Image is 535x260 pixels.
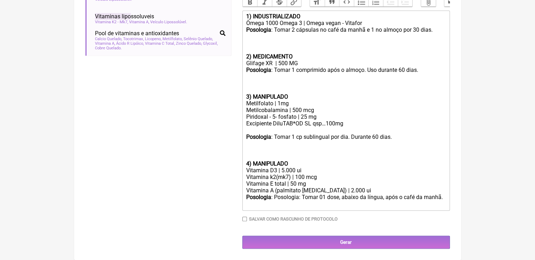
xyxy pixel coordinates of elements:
div: Piridoxal - 5- fosfato | 25 mg [246,113,446,120]
span: Pool de vitaminas e antioxidantes [95,30,179,37]
div: Metilcobalamina | 500 mcg [246,107,446,113]
strong: Posologia [246,67,271,73]
span: Licopeno [145,37,161,41]
div: : Tomar 2 cápsulas no café da manhã e 1 no almoço por 30 dias. [246,26,446,53]
span: Zinco Quelado [176,41,202,46]
strong: Posologia [246,26,271,33]
span: Metilfolato [163,37,183,41]
span: Vitamina A [129,20,149,24]
div: Vitamina A (palmitato [MEDICAL_DATA]) | 2.000 ui [246,187,446,194]
span: Vitamina C Total [145,41,175,46]
span: Glycoxil [203,41,218,46]
span: Calcio Quelado [95,37,122,41]
strong: 2) MEDICAMENTO [246,53,292,60]
strong: Posologia [246,194,271,200]
strong: 3) MANIPULADO [246,93,288,100]
span: Vitaminas lipo [95,13,131,20]
span: Tocotrimax [123,37,144,41]
div: : Tomar 1 comprimido após o almoço. Uso durante 60 dias. [246,67,446,100]
div: : Tomar 1 cp sublingual por dia. Durante 60 dias. [246,134,446,140]
input: Gerar [242,236,450,249]
div: Glifage XR | 500 MG [246,60,446,67]
span: Vitamina A [95,41,115,46]
strong: 4) MANIPULADO [246,160,288,167]
div: Excipiente DiluTAB*OD SL qsp…100mg [246,120,446,127]
label: Salvar como rascunho de Protocolo [249,216,338,222]
strong: Posologia [246,134,271,140]
span: Selênio Quelado [184,37,213,41]
div: : Posologia: Tomar 01 dose, abaixo da língua, após o café da manhã. ㅤ [246,194,446,208]
span: Cobre Quelado [95,46,122,50]
span: Ácido R Lipóico [116,41,144,46]
span: Veículo Lipossolúvel [150,20,187,24]
div: Vitamina k2(mk7) | 100 mcg [246,174,446,180]
span: Vitamina K2 - Mk7 [95,20,128,24]
div: Metilfolato | 1mg [246,100,446,107]
strong: 1) INDUSTRIALIZADO [246,13,300,20]
div: Vitamina E total | 50 mg [246,180,446,187]
div: Vitamina D3 | 5.000 ui [246,167,446,174]
div: Ômega 1000 Omega 3 | Omega vegan - Vitafor [246,20,446,26]
span: ssoluveis [95,13,154,20]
